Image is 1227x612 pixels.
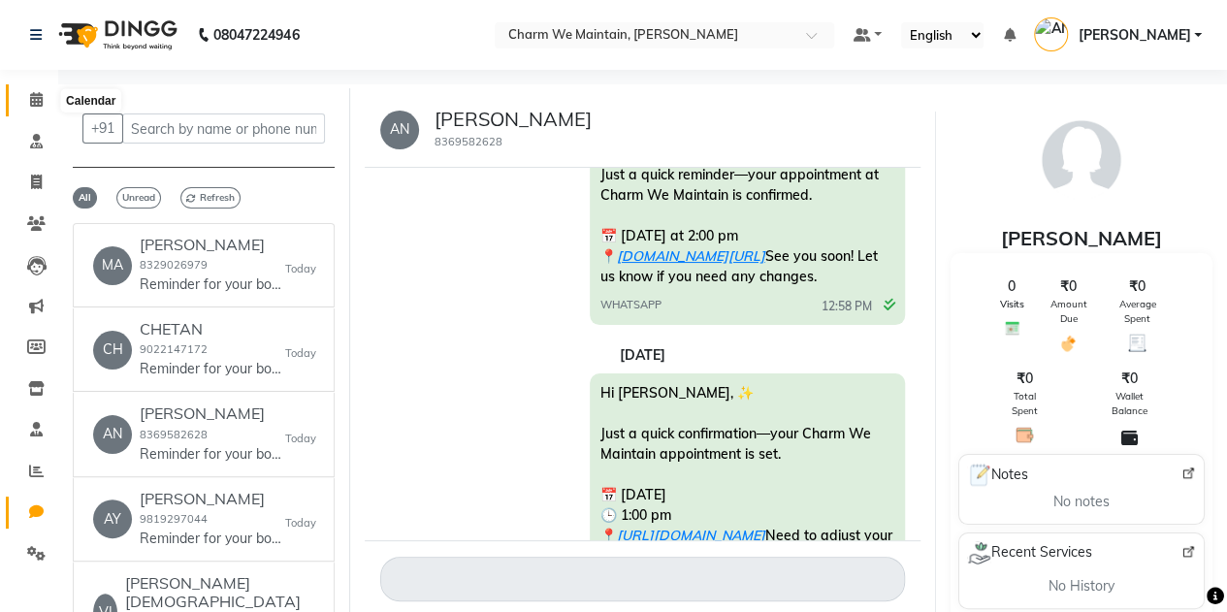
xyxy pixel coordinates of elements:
h6: CHETAN [140,320,285,338]
img: avatar [1033,112,1130,209]
span: Refresh [180,187,241,209]
span: WHATSAPP [599,297,661,313]
span: ₹0 [1129,276,1146,297]
span: Unread [116,187,161,209]
p: Reminder for your booking for LASER HAIR REDUCTION at Charm We Maintain, Andheri on [DATE] 11:00 ... [140,444,285,465]
button: +91 [82,113,123,144]
span: ₹0 [1060,276,1077,297]
h5: [PERSON_NAME] [435,108,592,131]
span: 12:58 PM [822,298,872,315]
small: 8369582628 [140,428,208,441]
span: [PERSON_NAME] [1078,25,1190,46]
small: 9022147172 [140,342,208,356]
span: Amount Due [1048,297,1090,326]
h6: [PERSON_NAME][DEMOGRAPHIC_DATA] [125,574,315,611]
span: 0 [1008,276,1016,297]
img: Average Spent Icon [1128,334,1146,352]
span: Visits [1000,297,1024,311]
span: Hi [PERSON_NAME], ✨ Just a quick confirmation—your Charm We Maintain appointment is set. 📅 [DATE]... [599,384,891,564]
small: 8369582628 [435,135,502,148]
h6: [PERSON_NAME] [140,490,285,508]
span: ₹0 [1121,369,1138,389]
span: No History [1049,576,1114,596]
small: Today [285,515,316,531]
input: Search by name or phone number [122,113,325,144]
p: Reminder for your booking for CO2 FRACTIONAL LASER at Charm We Maintain, Andheri on [DATE] 11:30 ... [140,359,285,379]
p: Reminder for your booking for GFC at Charm We Maintain, [GEOGRAPHIC_DATA] on [DATE] 11:30 AM. Cal... [140,274,285,295]
div: CH [93,331,132,370]
small: Today [285,431,316,447]
span: Recent Services [967,541,1092,564]
img: ANJANI SHARMA [1034,17,1068,51]
h6: [PERSON_NAME] [140,236,285,254]
strong: [DATE] [620,346,665,364]
a: [URL][DOMAIN_NAME] [616,527,764,544]
img: Amount Due Icon [1059,334,1078,353]
img: Total Spent Icon [1016,426,1034,444]
img: logo [49,8,182,62]
span: No notes [1053,492,1110,512]
b: 08047224946 [213,8,299,62]
div: [PERSON_NAME] [951,224,1212,253]
div: MA [93,246,132,285]
div: Calendar [61,89,120,113]
h6: [PERSON_NAME] [140,404,285,423]
small: 8329026979 [140,258,208,272]
a: [DOMAIN_NAME][URL] [616,247,764,265]
span: Total Spent [1000,389,1050,418]
div: AY [93,499,132,538]
div: AN [93,415,132,454]
div: AN [380,111,419,149]
small: Today [285,261,316,277]
span: All [73,187,97,209]
span: Wallet Balance [1096,389,1161,418]
span: ₹0 [1017,369,1033,389]
p: Reminder for your booking for SPOT SCAR [MEDICAL_DATA] TREATM... at Charm We Maintain, Andheri on... [140,529,285,549]
small: Today [285,345,316,362]
span: Notes [967,463,1028,488]
small: 9819297044 [140,512,208,526]
span: Average Spent [1113,297,1161,326]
